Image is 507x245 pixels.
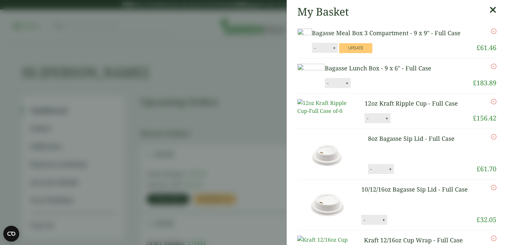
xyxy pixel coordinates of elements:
a: Kraft 12/16oz Cup Wrap - Full Case [364,236,463,244]
button: + [387,166,394,172]
bdi: 156.42 [473,114,496,122]
button: Open CMP widget [3,226,19,242]
button: + [380,217,387,223]
a: 12oz Kraft Ripple Cup - Full Case [365,99,458,107]
button: Update [339,43,372,53]
button: - [312,45,318,51]
button: + [331,45,337,51]
a: Remove this item [491,29,496,34]
button: - [368,166,374,172]
img: 12oz Kraft Ripple Cup-Full Case of-0 [297,99,357,115]
a: Remove this item [491,185,496,190]
span: £ [476,43,480,52]
bdi: 183.89 [473,78,496,87]
a: Remove this item [491,64,496,69]
button: - [362,217,367,223]
button: - [325,80,330,86]
bdi: 32.05 [476,215,496,224]
a: Bagasse Meal Box 3 Compartment - 9 x 9" - Full Case [312,29,461,37]
button: + [344,80,350,86]
a: Bagasse Lunch Box - 9 x 6" - Full Case [325,64,431,72]
button: - [365,116,370,121]
bdi: 61.46 [476,43,496,52]
bdi: 61.70 [476,164,496,173]
button: + [384,116,390,121]
a: 10/12/16oz Bagasse Sip Lid - Full Case [361,185,468,193]
span: £ [476,164,480,173]
span: £ [473,78,476,87]
a: Remove this item [491,99,496,104]
a: 8oz Bagasse Sip Lid - Full Case [368,134,455,142]
span: £ [473,114,476,122]
a: Remove this item [491,134,496,139]
span: £ [476,215,480,224]
a: Remove this item [491,236,496,241]
h2: My Basket [297,5,349,18]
